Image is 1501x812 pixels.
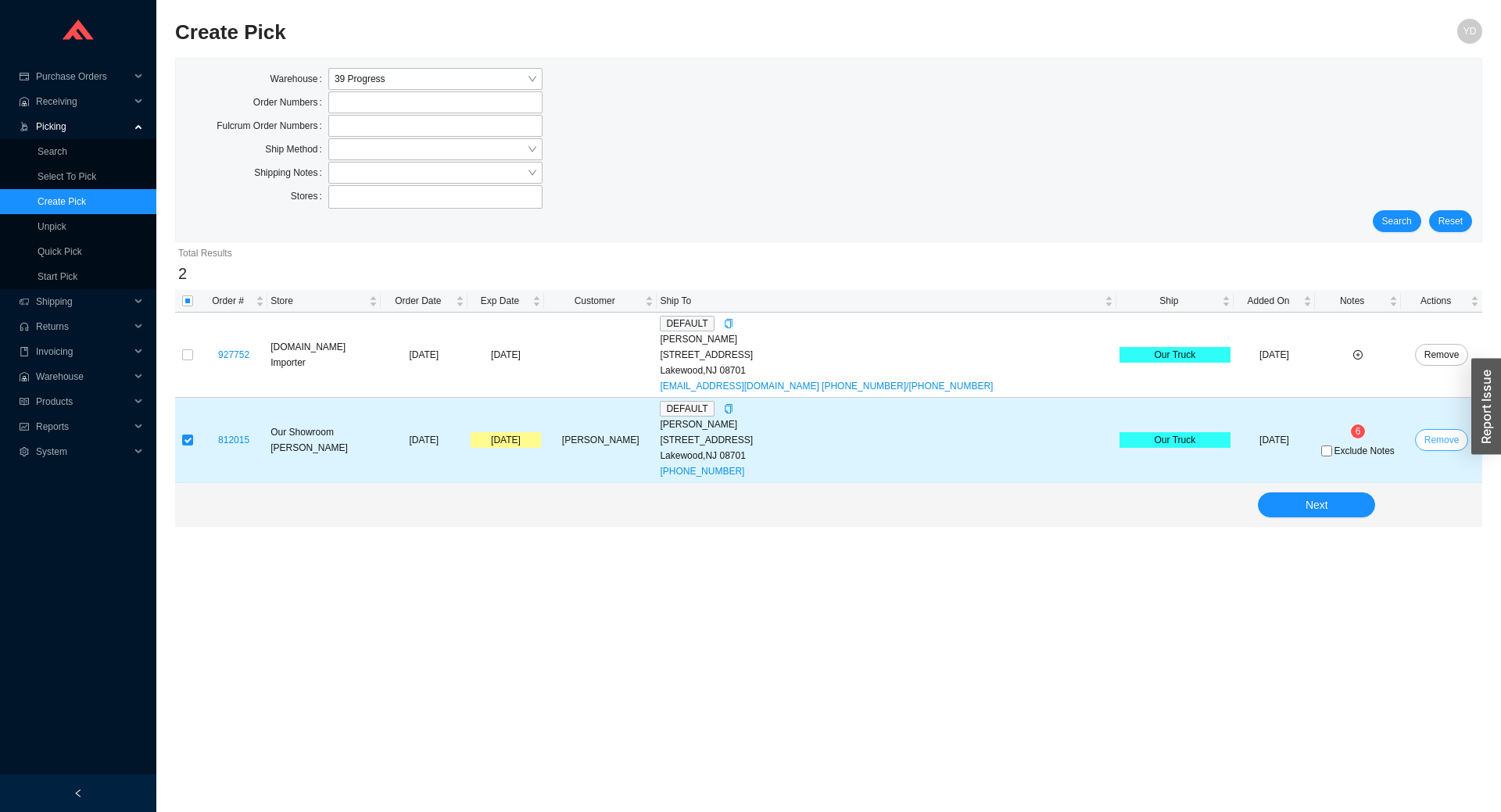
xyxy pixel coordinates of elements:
span: 2 [178,265,187,282]
td: [DATE] [381,398,467,483]
button: Search [1373,210,1421,232]
div: [DATE] [471,432,541,448]
button: Next [1258,492,1375,517]
span: plus-circle [1353,350,1363,359]
th: Customer sortable [544,290,657,313]
span: Order # [203,293,253,309]
div: [STREET_ADDRESS] [660,347,1113,363]
span: Receiving [36,89,130,114]
span: read [19,397,30,406]
a: Search [38,146,67,157]
a: Select To Pick [38,171,96,182]
span: customer-service [19,322,30,331]
div: [STREET_ADDRESS] [660,432,1113,448]
span: DEFAULT [660,401,714,417]
span: fund [19,422,30,431]
th: Ship sortable [1116,290,1234,313]
td: [DATE] [1234,398,1315,483]
label: Warehouse [270,68,328,90]
span: Products [36,389,130,414]
span: 6 [1356,426,1361,437]
span: Remove [1424,432,1460,448]
span: Search [1382,213,1412,229]
a: Unpick [38,221,66,232]
th: Notes sortable [1315,290,1401,313]
th: Actions sortable [1401,290,1482,313]
span: Ship To [660,293,1102,309]
div: Copy [724,316,733,331]
div: [DATE] [471,347,541,363]
th: Store sortable [267,290,380,313]
td: [DATE] [381,313,467,398]
div: Copy [724,401,733,417]
span: credit-card [19,72,30,81]
a: Quick Pick [38,246,82,257]
th: Order # sortable [200,290,267,313]
input: Exclude Notes [1321,445,1332,456]
span: Ship [1119,293,1219,309]
span: Store [270,293,365,309]
button: Remove [1415,429,1469,451]
a: Start Pick [38,271,77,282]
span: Remove [1424,347,1460,363]
div: [PERSON_NAME] [660,331,1113,347]
th: Ship To sortable [657,290,1116,313]
span: setting [19,447,30,456]
label: Shipping Notes [254,162,328,184]
span: DEFAULT [660,316,714,331]
h2: Create Pick [175,19,1155,46]
span: copy [724,404,733,413]
span: Actions [1404,293,1467,309]
th: Order Date sortable [381,290,467,313]
div: Our Showroom [PERSON_NAME] [270,424,377,456]
a: [PHONE_NUMBER] [660,466,744,477]
span: Notes [1318,293,1386,309]
span: Order Date [384,293,453,309]
span: System [36,439,130,464]
a: Create Pick [38,196,86,207]
span: Added On [1237,293,1300,309]
span: YD [1463,19,1477,44]
div: Lakewood , NJ 08701 [660,448,1113,463]
span: Picking [36,114,130,139]
span: Exclude Notes [1334,446,1394,456]
label: Order Numbers [253,91,328,113]
span: Warehouse [36,364,130,389]
sup: 6 [1351,424,1366,438]
span: 39 Progress [335,69,536,89]
span: Returns [36,314,130,339]
div: Lakewood , NJ 08701 [660,363,1113,378]
div: [DOMAIN_NAME] Importer [270,339,377,370]
th: Added On sortable [1234,290,1315,313]
td: [DATE] [1234,313,1315,398]
span: left [73,789,83,798]
a: 812015 [218,435,249,445]
label: Stores [291,185,328,207]
span: Customer [547,293,642,309]
span: book [19,347,30,356]
label: Fulcrum Order Numbers [217,115,328,137]
td: [PERSON_NAME] [544,398,657,483]
span: Reports [36,414,130,439]
a: [EMAIL_ADDRESS][DOMAIN_NAME] [PHONE_NUMBER]/[PHONE_NUMBER] [660,381,993,392]
div: Total Results [178,245,1479,261]
div: Our Truck [1119,347,1231,363]
label: Ship Method [265,138,328,160]
span: Next [1306,496,1328,514]
span: Reset [1438,213,1463,229]
button: Reset [1429,210,1472,232]
span: Purchase Orders [36,64,130,89]
span: Invoicing [36,339,130,364]
div: [PERSON_NAME] [660,417,1113,432]
button: Remove [1415,344,1469,366]
div: Our Truck [1119,432,1231,448]
span: copy [724,319,733,328]
span: Shipping [36,289,130,314]
a: 927752 [218,349,249,360]
span: Exp Date [471,293,529,309]
th: Exp Date sortable [467,290,544,313]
